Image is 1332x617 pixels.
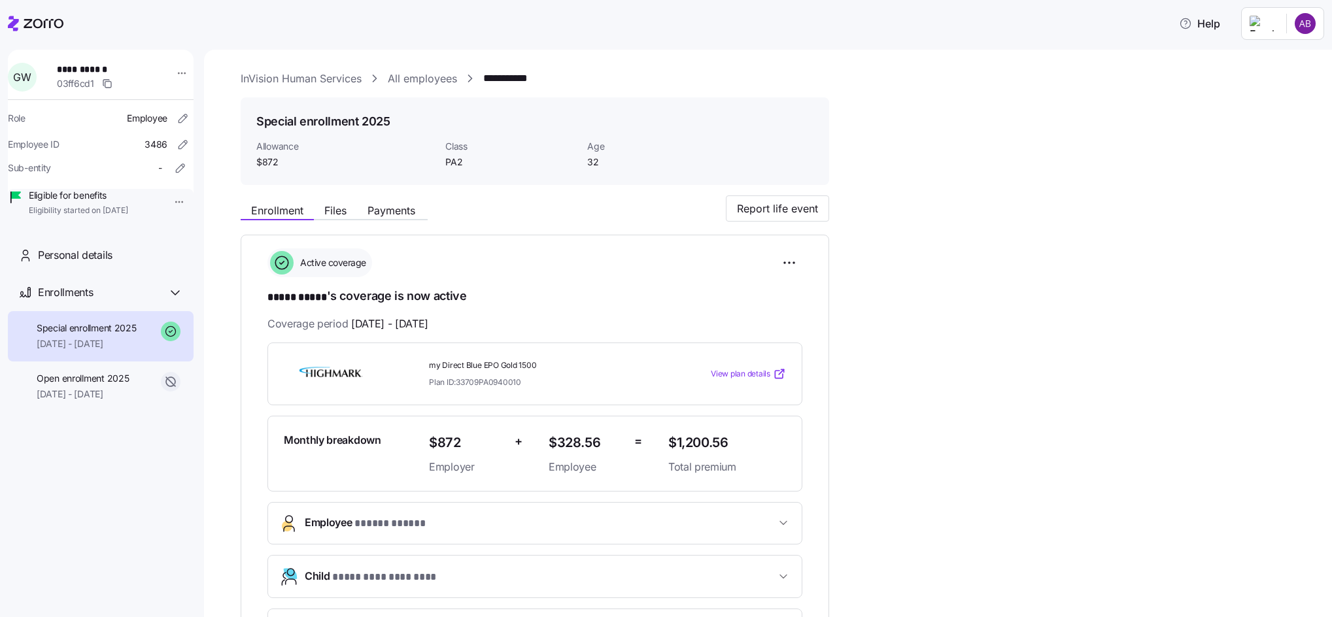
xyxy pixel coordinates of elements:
[1250,16,1276,31] img: Employer logo
[587,140,719,153] span: Age
[127,112,167,125] span: Employee
[38,247,112,263] span: Personal details
[668,459,786,475] span: Total premium
[158,161,162,175] span: -
[737,201,818,216] span: Report life event
[388,71,457,87] a: All employees
[634,432,642,451] span: =
[367,205,415,216] span: Payments
[145,138,167,151] span: 3486
[38,284,93,301] span: Enrollments
[256,113,390,129] h1: Special enrollment 2025
[429,360,658,371] span: my Direct Blue EPO Gold 1500
[429,432,504,454] span: $872
[711,367,786,380] a: View plan details
[8,138,60,151] span: Employee ID
[37,372,129,385] span: Open enrollment 2025
[711,368,770,380] span: View plan details
[445,140,577,153] span: Class
[284,432,381,448] span: Monthly breakdown
[305,514,425,532] span: Employee
[57,77,94,90] span: 03ff6cd1
[1179,16,1220,31] span: Help
[445,156,577,169] span: PA2
[29,189,128,202] span: Eligible for benefits
[429,459,504,475] span: Employer
[351,316,428,332] span: [DATE] - [DATE]
[256,156,435,169] span: $872
[429,376,521,388] span: Plan ID: 33709PA0940010
[256,140,435,153] span: Allowance
[37,388,129,401] span: [DATE] - [DATE]
[1169,10,1231,37] button: Help
[587,156,719,169] span: 32
[29,205,128,216] span: Eligibility started on [DATE]
[668,432,786,454] span: $1,200.56
[37,322,137,335] span: Special enrollment 2025
[267,316,428,332] span: Coverage period
[549,432,624,454] span: $328.56
[13,72,31,82] span: G W
[305,568,436,586] span: Child
[37,337,137,350] span: [DATE] - [DATE]
[1295,13,1316,34] img: c6b7e62a50e9d1badab68c8c9b51d0dd
[251,205,303,216] span: Enrollment
[8,112,26,125] span: Role
[726,195,829,222] button: Report life event
[296,256,366,269] span: Active coverage
[8,161,51,175] span: Sub-entity
[284,359,378,389] img: Highmark BlueCross BlueShield
[515,432,522,451] span: +
[241,71,362,87] a: InVision Human Services
[549,459,624,475] span: Employee
[324,205,347,216] span: Files
[267,288,802,306] h1: 's coverage is now active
